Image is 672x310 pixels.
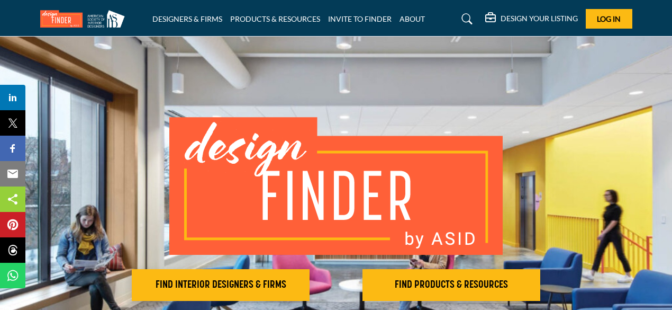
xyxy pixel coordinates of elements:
[597,14,621,23] span: Log In
[366,279,537,291] h2: FIND PRODUCTS & RESOURCES
[399,14,425,23] a: ABOUT
[586,9,632,29] button: Log In
[451,11,479,28] a: Search
[40,10,130,28] img: Site Logo
[485,13,578,25] div: DESIGN YOUR LISTING
[169,117,503,255] img: image
[362,269,540,301] button: FIND PRODUCTS & RESOURCES
[501,14,578,23] h5: DESIGN YOUR LISTING
[230,14,320,23] a: PRODUCTS & RESOURCES
[132,269,310,301] button: FIND INTERIOR DESIGNERS & FIRMS
[152,14,222,23] a: DESIGNERS & FIRMS
[135,279,306,291] h2: FIND INTERIOR DESIGNERS & FIRMS
[328,14,392,23] a: INVITE TO FINDER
